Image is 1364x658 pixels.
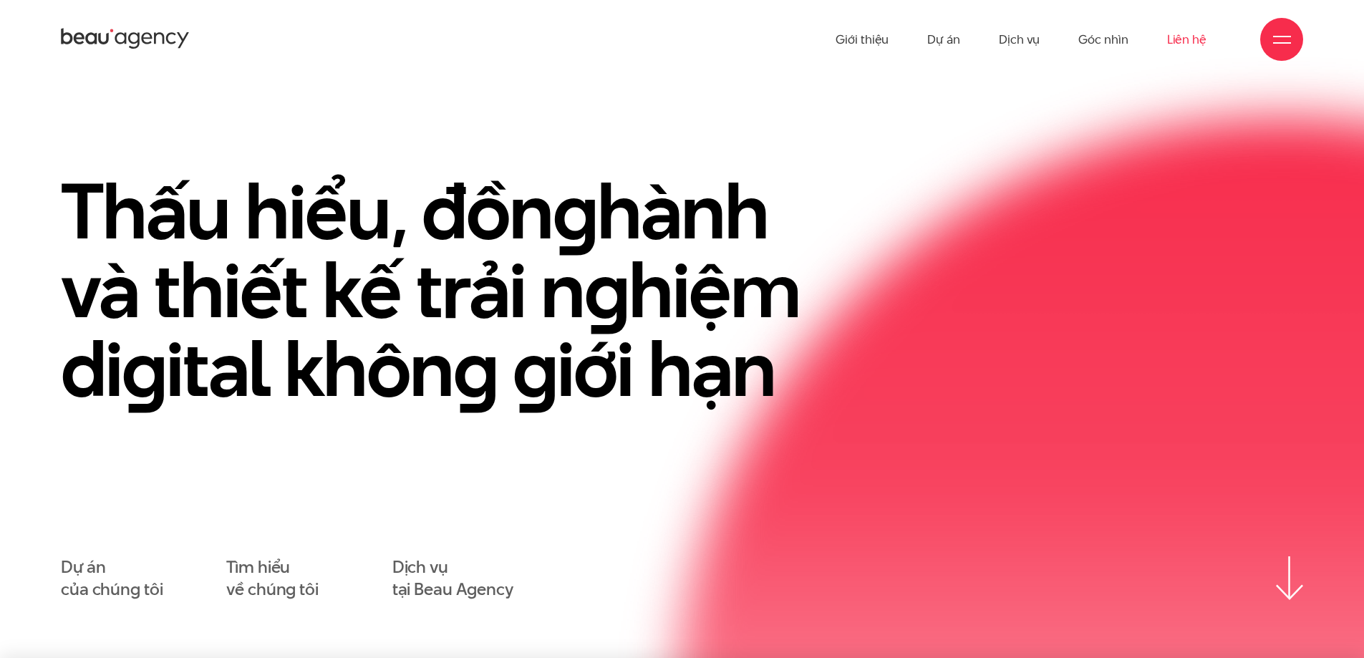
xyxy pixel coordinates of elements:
[122,315,166,422] en: g
[553,158,597,265] en: g
[584,236,629,344] en: g
[453,315,498,422] en: g
[61,556,163,601] a: Dự áncủa chúng tôi
[392,556,513,601] a: Dịch vụtại Beau Agency
[513,315,557,422] en: g
[61,172,848,408] h1: Thấu hiểu, đồn hành và thiết kế trải n hiệm di ital khôn iới hạn
[226,556,319,601] a: Tìm hiểuvề chúng tôi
